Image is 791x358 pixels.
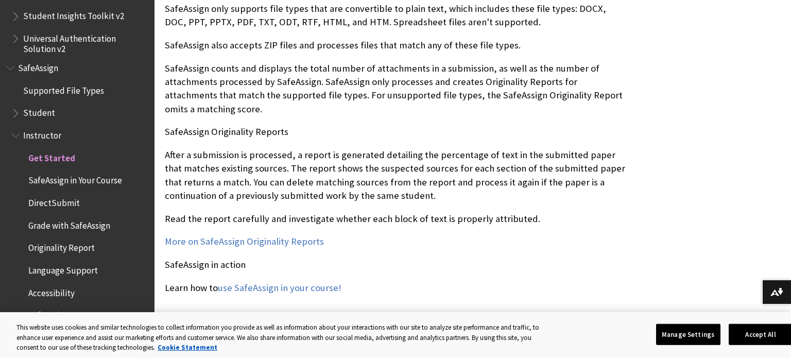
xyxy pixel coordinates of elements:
[165,212,628,226] p: Read the report carefully and investigate whether each block of text is properly attributed.
[165,258,628,271] p: SafeAssign in action
[6,59,148,347] nav: Book outline for Blackboard SafeAssign
[23,8,124,22] span: Student Insights Toolkit v2
[16,322,554,353] div: This website uses cookies and similar technologies to collect information you provide as well as ...
[23,105,55,118] span: Student
[23,30,147,54] span: Universal Authentication Solution v2
[165,39,628,52] p: SafeAssign also accepts ZIP files and processes files that match any of these file types.
[656,323,720,345] button: Manage Settings
[28,307,88,321] span: SafeAssign FAQs
[158,343,217,352] a: More information about your privacy, opens in a new tab
[165,235,324,248] a: More on SafeAssign Originality Reports
[165,125,628,139] p: SafeAssign Originality Reports
[28,149,75,163] span: Get Started
[28,262,98,276] span: Language Support
[165,62,628,116] p: SafeAssign counts and displays the total number of attachments in a submission, as well as the nu...
[18,59,58,73] span: SafeAssign
[28,240,95,253] span: Originality Report
[165,148,628,202] p: After a submission is processed, a report is generated detailing the percentage of text in the su...
[218,282,341,294] a: use SafeAssign in your course!
[165,281,628,295] p: Learn how to
[28,284,75,298] span: Accessibility
[23,127,61,141] span: Instructor
[28,217,110,231] span: Grade with SafeAssign
[28,172,122,186] span: SafeAssign in Your Course
[165,2,628,29] p: SafeAssign only supports file types that are convertible to plain text, which includes these file...
[28,194,80,208] span: DirectSubmit
[23,82,104,96] span: Supported File Types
